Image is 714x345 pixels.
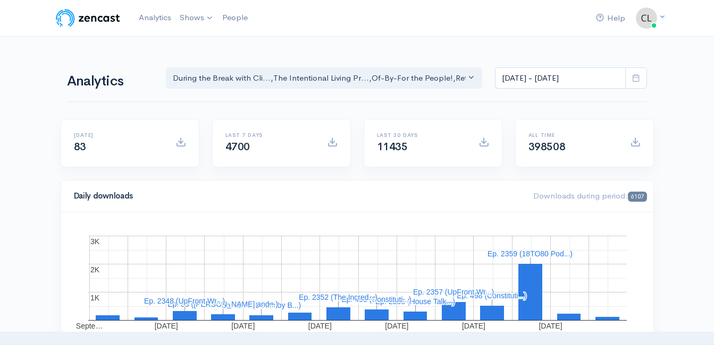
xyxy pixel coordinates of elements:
text: Ep. 2357 (UpFront Wr...) [413,288,493,296]
text: Ep. 498 (Constituti...) [457,291,527,300]
text: Ep. 2348 (UpFront Wr...) [144,297,224,305]
h6: Last 7 days [225,132,314,138]
text: Ep. 496 (Constituti...) [341,295,411,304]
input: analytics date range selector [495,67,626,89]
svg: A chart. [74,225,641,331]
img: ... [636,7,657,29]
text: Ep. 2359 (18TO80 Pod...) [487,249,572,258]
text: Ep. 2352 (The Incred...) [299,293,377,301]
img: ZenCast Logo [54,7,122,29]
text: Ep. 33 ([PERSON_NAME] and...) [167,300,278,308]
text: 3K [90,237,100,246]
h6: Last 30 days [377,132,466,138]
text: Ep. 2356 (House Talk...) [375,297,455,306]
h6: All time [528,132,617,138]
text: Septe… [75,322,103,330]
text: [DATE] [385,322,408,330]
span: Downloads during period: [533,191,646,201]
text: [DATE] [308,322,331,330]
span: 11435 [377,140,408,153]
text: 2K [90,265,100,274]
h6: [DATE] [74,132,163,138]
span: 83 [74,140,86,153]
text: 1K [90,294,100,302]
text: [DATE] [231,322,255,330]
a: Shows [175,6,218,30]
a: Help [592,7,629,30]
iframe: gist-messenger-bubble-iframe [678,309,703,334]
text: [DATE] [154,322,178,330]
button: During the Break with Cli..., The Intentional Living Pr..., Of-By-For the People!, Rethink - Rese... [166,67,483,89]
span: 398508 [528,140,566,153]
text: Ep. 2350 (Death by B...) [221,301,300,309]
a: People [218,6,252,29]
div: During the Break with Cli... , The Intentional Living Pr... , Of-By-For the People! , Rethink - R... [173,72,466,84]
a: Analytics [135,6,175,29]
h4: Daily downloads [74,192,521,201]
text: [DATE] [461,322,485,330]
span: 4700 [225,140,250,153]
h1: Analytics [67,74,153,89]
text: [DATE] [539,322,562,330]
span: 6107 [628,192,646,202]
